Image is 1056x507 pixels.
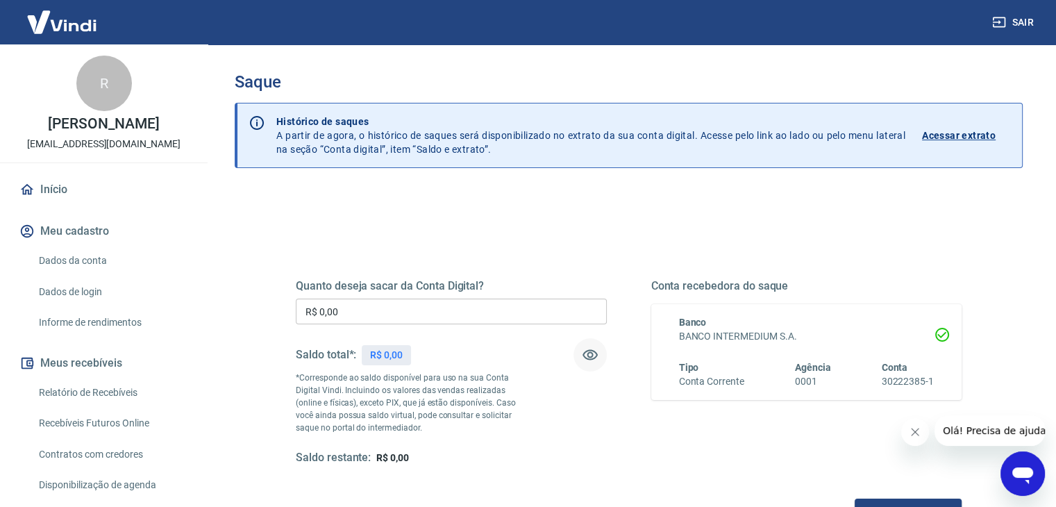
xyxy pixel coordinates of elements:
[922,115,1011,156] a: Acessar extrato
[679,329,935,344] h6: BANCO INTERMEDIUM S.A.
[881,374,934,389] h6: 30222385-1
[296,279,607,293] h5: Quanto deseja sacar da Conta Digital?
[8,10,117,21] span: Olá! Precisa de ajuda?
[76,56,132,111] div: R
[33,471,191,499] a: Disponibilização de agenda
[235,72,1023,92] h3: Saque
[376,452,409,463] span: R$ 0,00
[48,117,159,131] p: [PERSON_NAME]
[17,216,191,247] button: Meu cadastro
[33,440,191,469] a: Contratos com credores
[679,362,699,373] span: Tipo
[679,374,744,389] h6: Conta Corrente
[989,10,1039,35] button: Sair
[795,362,831,373] span: Agência
[651,279,962,293] h5: Conta recebedora do saque
[296,451,371,465] h5: Saldo restante:
[33,409,191,438] a: Recebíveis Futuros Online
[296,372,529,434] p: *Corresponde ao saldo disponível para uso na sua Conta Digital Vindi. Incluindo os valores das ve...
[1000,451,1045,496] iframe: Botão para abrir a janela de mensagens
[370,348,403,363] p: R$ 0,00
[795,374,831,389] h6: 0001
[27,137,181,151] p: [EMAIL_ADDRESS][DOMAIN_NAME]
[276,115,905,128] p: Histórico de saques
[276,115,905,156] p: A partir de agora, o histórico de saques será disponibilizado no extrato da sua conta digital. Ac...
[935,415,1045,446] iframe: Mensagem da empresa
[17,174,191,205] a: Início
[17,348,191,379] button: Meus recebíveis
[17,1,107,43] img: Vindi
[901,418,929,446] iframe: Fechar mensagem
[33,379,191,407] a: Relatório de Recebíveis
[881,362,907,373] span: Conta
[922,128,996,142] p: Acessar extrato
[679,317,707,328] span: Banco
[33,247,191,275] a: Dados da conta
[33,278,191,306] a: Dados de login
[33,308,191,337] a: Informe de rendimentos
[296,348,356,362] h5: Saldo total*:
